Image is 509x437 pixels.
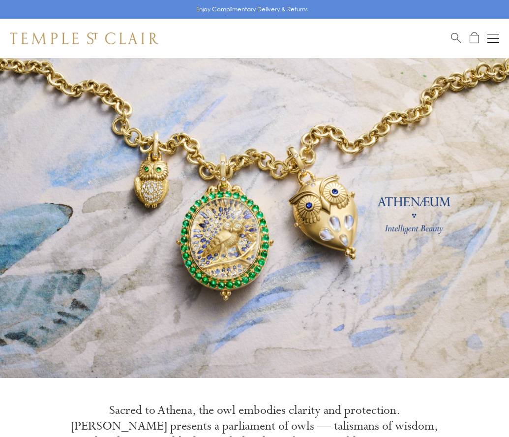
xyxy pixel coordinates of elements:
p: Enjoy Complimentary Delivery & Returns [196,4,308,14]
button: Open navigation [487,32,499,44]
img: Temple St. Clair [10,32,158,44]
a: Open Shopping Bag [470,32,479,44]
a: Search [451,32,461,44]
